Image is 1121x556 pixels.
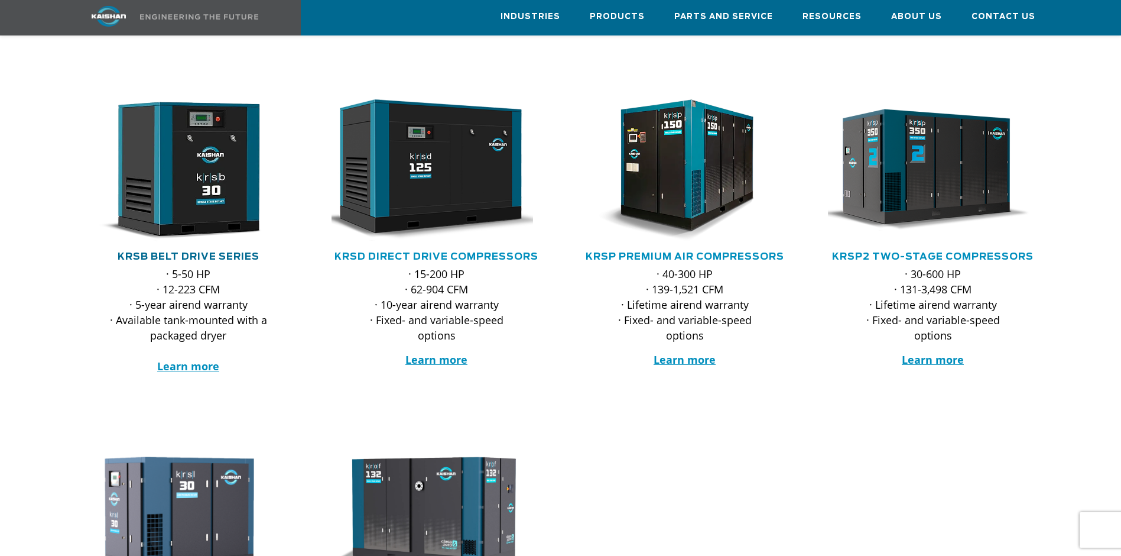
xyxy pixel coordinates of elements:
a: Learn more [405,353,467,367]
img: krsb30 [74,99,285,241]
a: Industries [501,1,560,33]
a: KRSP2 Two-Stage Compressors [832,252,1034,261]
img: krsd125 [323,99,533,241]
a: Parts and Service [674,1,773,33]
span: Contact Us [971,10,1035,24]
a: Learn more [654,353,716,367]
a: Learn more [902,353,964,367]
div: krsd125 [332,99,542,241]
a: Learn more [157,359,219,373]
div: krsb30 [83,99,294,241]
p: · 15-200 HP · 62-904 CFM · 10-year airend warranty · Fixed- and variable-speed options [355,266,518,343]
a: Products [590,1,645,33]
span: About Us [891,10,942,24]
a: Contact Us [971,1,1035,33]
span: Resources [802,10,862,24]
a: Resources [802,1,862,33]
a: KRSD Direct Drive Compressors [334,252,538,261]
a: KRSP Premium Air Compressors [586,252,784,261]
img: Engineering the future [140,14,258,20]
div: krsp150 [580,99,790,241]
p: · 30-600 HP · 131-3,498 CFM · Lifetime airend warranty · Fixed- and variable-speed options [852,266,1015,343]
a: About Us [891,1,942,33]
div: krsp350 [828,99,1038,241]
img: krsp350 [819,99,1029,241]
p: · 40-300 HP · 139-1,521 CFM · Lifetime airend warranty · Fixed- and variable-speed options [603,266,766,343]
span: Parts and Service [674,10,773,24]
p: · 5-50 HP · 12-223 CFM · 5-year airend warranty · Available tank-mounted with a packaged dryer [107,266,270,374]
span: Products [590,10,645,24]
a: KRSB Belt Drive Series [118,252,259,261]
img: krsp150 [571,99,781,241]
img: kaishan logo [64,6,153,27]
span: Industries [501,10,560,24]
